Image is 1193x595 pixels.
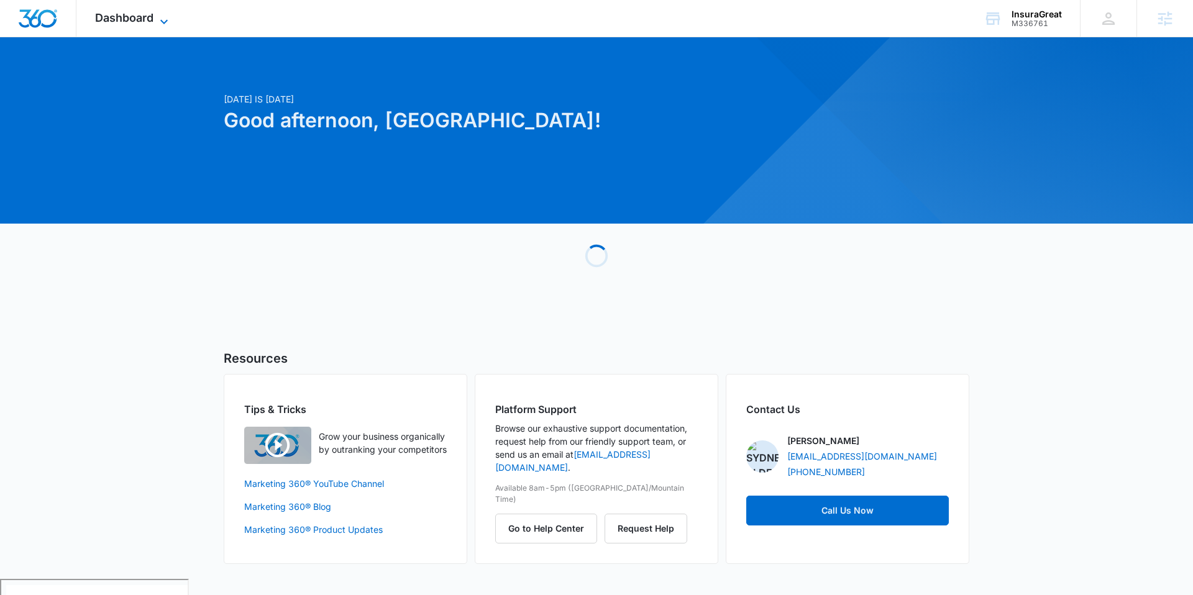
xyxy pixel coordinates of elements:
button: Request Help [605,514,687,543]
p: Grow your business organically by outranking your competitors [319,430,447,456]
a: [PHONE_NUMBER] [787,465,865,478]
div: v 4.0.25 [35,20,61,30]
a: Request Help [605,523,687,534]
img: tab_domain_overview_orange.svg [34,72,43,82]
a: Marketing 360® YouTube Channel [244,477,447,490]
img: logo_orange.svg [20,20,30,30]
button: Go to Help Center [495,514,597,543]
h1: Good afternoon, [GEOGRAPHIC_DATA]! [224,106,716,135]
div: account id [1012,19,1062,28]
span: Dashboard [95,11,153,24]
h2: Contact Us [746,402,949,417]
h5: Resources [224,349,969,368]
img: Quick Overview Video [244,427,311,464]
a: Go to Help Center [495,523,605,534]
p: [DATE] is [DATE] [224,93,716,106]
a: Call Us Now [746,496,949,525]
p: Available 8am-5pm ([GEOGRAPHIC_DATA]/Mountain Time) [495,483,698,505]
a: Marketing 360® Blog [244,500,447,513]
h2: Platform Support [495,402,698,417]
img: website_grey.svg [20,32,30,42]
p: [PERSON_NAME] [787,434,859,447]
p: Browse our exhaustive support documentation, request help from our friendly support team, or send... [495,422,698,474]
div: Keywords by Traffic [137,73,209,81]
div: Domain Overview [47,73,111,81]
a: [EMAIL_ADDRESS][DOMAIN_NAME] [787,450,937,463]
div: account name [1012,9,1062,19]
div: Domain: [DOMAIN_NAME] [32,32,137,42]
h2: Tips & Tricks [244,402,447,417]
a: Marketing 360® Product Updates [244,523,447,536]
img: Sydney Elder [746,440,779,473]
img: tab_keywords_by_traffic_grey.svg [124,72,134,82]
